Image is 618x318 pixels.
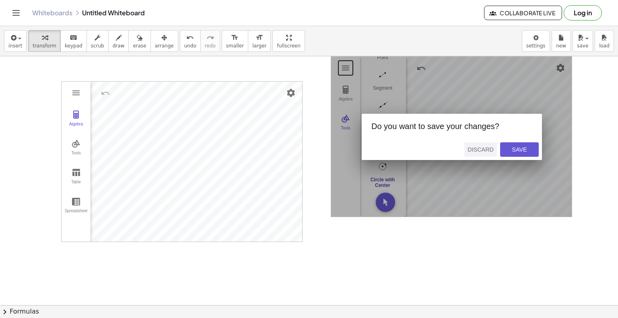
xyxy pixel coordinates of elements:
[468,146,494,153] div: Discard
[91,43,104,49] span: scrub
[595,30,614,52] button: load
[180,30,201,52] button: undoundo
[277,43,300,49] span: fullscreen
[507,146,532,153] div: Save
[4,30,27,52] button: insert
[63,122,89,133] div: Algebra
[371,122,542,131] div: Do you want to save your changes?
[248,30,271,52] button: format_sizelarger
[577,43,588,49] span: save
[63,209,89,220] div: Spreadsheet
[128,30,150,52] button: erase
[599,43,610,49] span: load
[71,88,81,98] img: Main Menu
[556,43,566,49] span: new
[252,43,266,49] span: larger
[522,30,550,52] button: settings
[65,43,82,49] span: keypad
[464,142,497,157] button: Discard
[500,142,539,157] button: Save
[91,82,302,242] canvas: Graphics View 1
[573,30,593,52] button: save
[133,43,146,49] span: erase
[331,56,572,217] div: Geometry
[186,33,194,43] i: undo
[61,81,303,242] div: Graphing Calculator
[60,30,87,52] button: keyboardkeypad
[32,9,72,17] a: Whiteboards
[184,43,196,49] span: undo
[231,33,239,43] i: format_size
[484,6,562,20] button: Collaborate Live
[98,86,113,101] button: Undo
[200,30,220,52] button: redoredo
[206,33,214,43] i: redo
[113,43,125,49] span: draw
[205,43,216,49] span: redo
[272,30,305,52] button: fullscreen
[28,30,61,52] button: transform
[226,43,244,49] span: smaller
[155,43,174,49] span: arrange
[222,30,248,52] button: format_sizesmaller
[10,6,23,19] button: Toggle navigation
[8,43,22,49] span: insert
[255,33,263,43] i: format_size
[87,30,109,52] button: scrub
[491,9,555,16] span: Collaborate Live
[564,5,602,21] button: Log in
[108,30,129,52] button: draw
[526,43,546,49] span: settings
[284,86,298,100] button: Settings
[70,33,77,43] i: keyboard
[150,30,178,52] button: arrange
[63,180,89,191] div: Table
[33,43,56,49] span: transform
[63,151,89,162] div: Tools
[552,30,571,52] button: new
